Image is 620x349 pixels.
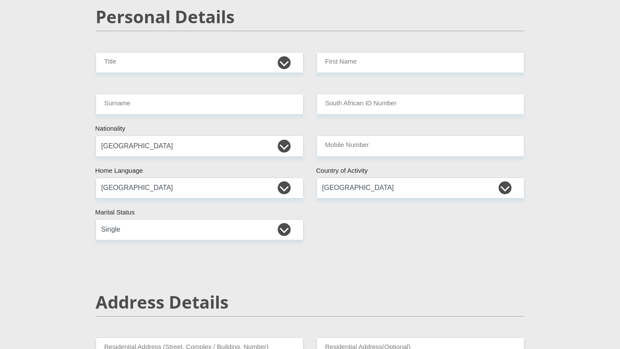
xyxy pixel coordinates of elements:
input: ID Number [316,94,524,115]
input: Surname [96,94,304,115]
input: First Name [316,52,524,73]
input: Contact Number [316,135,524,156]
h2: Personal Details [96,6,524,27]
h2: Address Details [96,292,524,312]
